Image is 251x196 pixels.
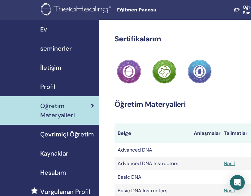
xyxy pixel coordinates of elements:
span: İletişim [40,63,61,72]
img: Practitioner [188,60,212,84]
span: Hesabım [40,168,66,177]
span: Çevrimiçi Öğretim [40,130,94,139]
th: Talimatlar [221,123,248,143]
div: Open Intercom Messenger [230,175,245,190]
span: seminerler [40,44,72,53]
span: Eğitmen Panosu [117,7,210,13]
span: Kaynaklar [40,149,68,158]
img: logo.png [41,3,113,17]
td: Advanced DNA [115,143,191,157]
span: Ev [40,25,47,34]
img: graduation-cap-white.svg [233,7,240,12]
img: Practitioner [117,60,141,84]
td: Basic DNA [115,170,191,184]
img: Practitioner [152,60,176,84]
a: Nasıl [224,187,235,194]
span: Öğretim Materyalleri [40,101,91,120]
th: Anlaşmalar [191,123,221,143]
td: Advanced DNA Instructors [115,157,191,170]
a: Nasıl [224,160,235,167]
th: Belge [115,123,191,143]
span: Profil [40,82,55,91]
